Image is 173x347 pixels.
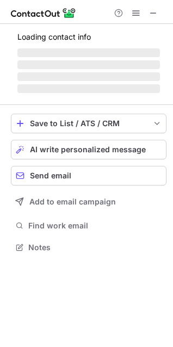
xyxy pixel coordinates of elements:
button: AI write personalized message [11,140,166,159]
button: Send email [11,166,166,185]
img: ContactOut v5.3.10 [11,7,76,20]
div: Save to List / ATS / CRM [30,119,147,128]
span: ‌ [17,60,160,69]
button: Find work email [11,218,166,233]
p: Loading contact info [17,33,160,41]
span: AI write personalized message [30,145,146,154]
span: Find work email [28,221,162,231]
span: Notes [28,243,162,252]
span: ‌ [17,84,160,93]
button: Notes [11,240,166,255]
span: ‌ [17,72,160,81]
span: ‌ [17,48,160,57]
span: Send email [30,171,71,180]
button: save-profile-one-click [11,114,166,133]
button: Add to email campaign [11,192,166,212]
span: Add to email campaign [29,197,116,206]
